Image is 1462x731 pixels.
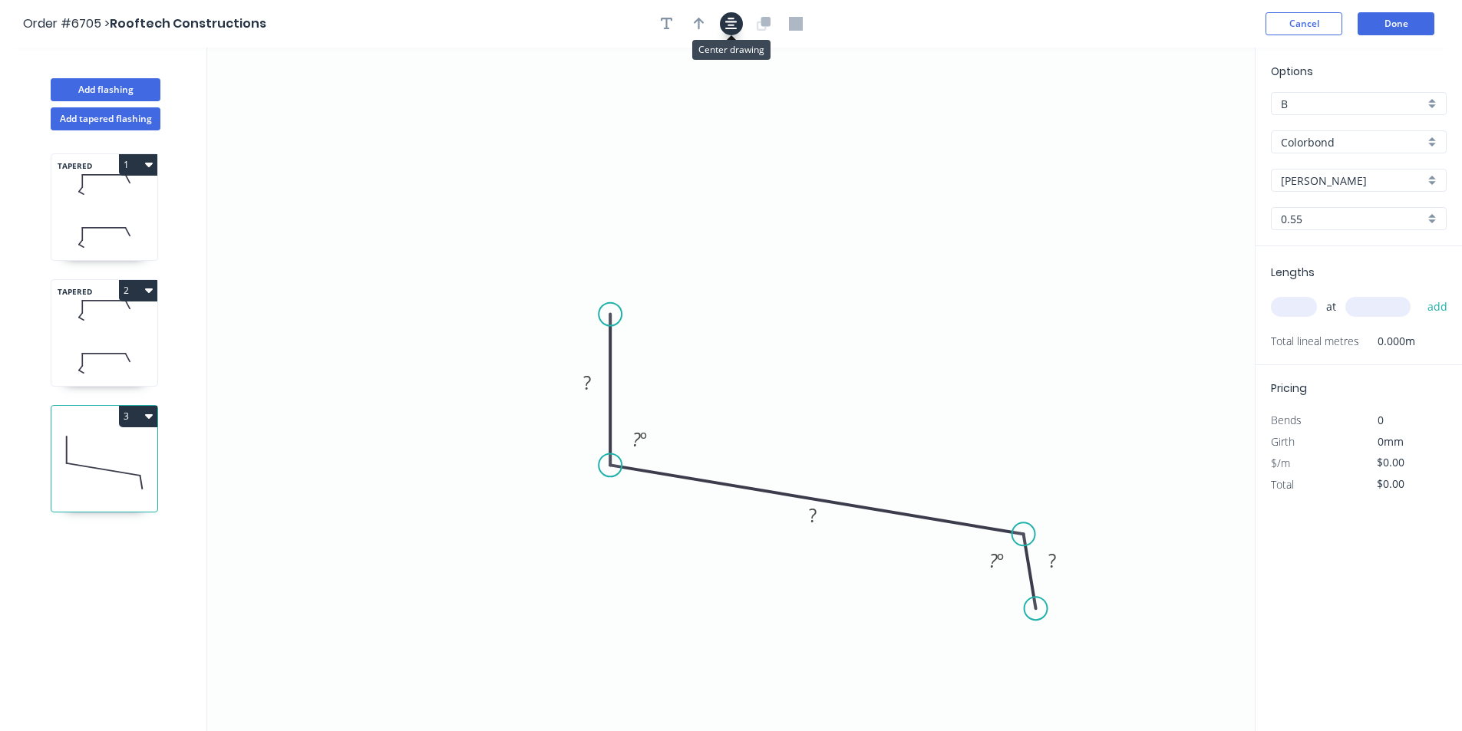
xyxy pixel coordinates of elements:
[1271,380,1307,396] span: Pricing
[23,15,110,32] span: Order #6705 >
[1271,265,1315,280] span: Lengths
[1281,173,1424,189] input: Colour
[692,40,771,60] div: Center drawing
[1378,434,1404,449] span: 0mm
[119,154,157,176] button: 1
[110,15,266,32] span: Rooftech Constructions
[119,406,157,427] button: 3
[1378,413,1384,427] span: 0
[119,280,157,301] button: 2
[1359,331,1415,352] span: 0.000m
[809,502,817,528] tspan: ?
[632,426,641,452] tspan: ?
[1281,96,1424,112] input: Price level
[1271,331,1359,352] span: Total lineal metres
[51,78,160,101] button: Add flashing
[1281,211,1424,227] input: Thickness
[1358,12,1434,35] button: Done
[1271,64,1313,79] span: Options
[1271,477,1294,492] span: Total
[583,370,591,395] tspan: ?
[1281,134,1424,150] input: Material
[1326,296,1336,318] span: at
[1048,548,1056,573] tspan: ?
[1271,456,1290,470] span: $/m
[997,548,1004,573] tspan: º
[207,48,1255,731] svg: 0
[1271,413,1302,427] span: Bends
[1271,434,1295,449] span: Girth
[1420,294,1456,320] button: add
[640,426,647,452] tspan: º
[1266,12,1342,35] button: Cancel
[989,548,998,573] tspan: ?
[51,107,160,130] button: Add tapered flashing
